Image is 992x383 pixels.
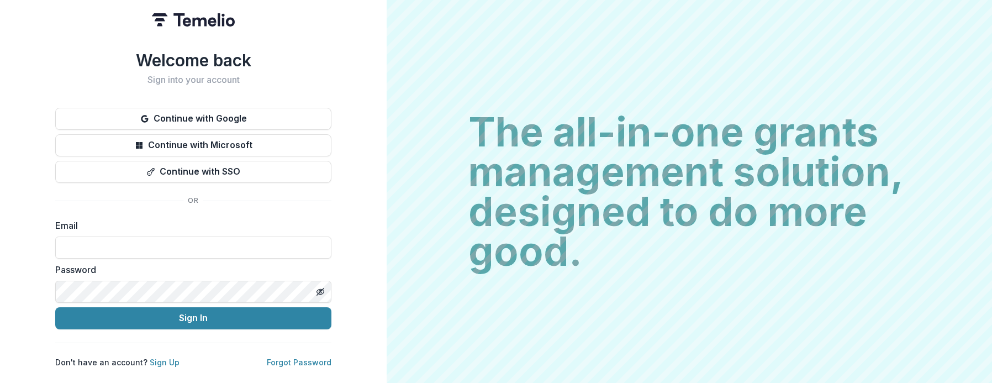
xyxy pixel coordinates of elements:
label: Password [55,263,325,276]
button: Continue with SSO [55,161,331,183]
h1: Welcome back [55,50,331,70]
button: Sign In [55,307,331,329]
button: Continue with Google [55,108,331,130]
button: Continue with Microsoft [55,134,331,156]
img: Temelio [152,13,235,27]
label: Email [55,219,325,232]
a: Forgot Password [267,358,331,367]
p: Don't have an account? [55,356,180,368]
a: Sign Up [150,358,180,367]
h2: Sign into your account [55,75,331,85]
button: Toggle password visibility [312,283,329,301]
